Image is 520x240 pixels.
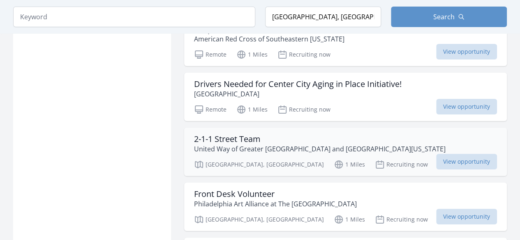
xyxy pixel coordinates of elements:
[194,189,357,199] h3: Front Desk Volunteer
[194,89,402,99] p: [GEOGRAPHIC_DATA]
[194,34,435,44] p: American Red Cross of Southeastern [US_STATE]
[375,160,428,169] p: Recruiting now
[236,105,268,114] p: 1 Miles
[194,199,357,209] p: Philadelphia Art Alliance at The [GEOGRAPHIC_DATA]
[184,128,507,176] a: 2-1-1 Street Team United Way of Greater [GEOGRAPHIC_DATA] and [GEOGRAPHIC_DATA][US_STATE] [GEOGRA...
[194,105,226,114] p: Remote
[334,215,365,224] p: 1 Miles
[265,7,381,27] input: Location
[436,99,497,114] span: View opportunity
[194,144,446,154] p: United Way of Greater [GEOGRAPHIC_DATA] and [GEOGRAPHIC_DATA][US_STATE]
[436,209,497,224] span: View opportunity
[277,50,330,59] p: Recruiting now
[184,18,507,66] a: Respond to local disasters. Join the American Red Cross [DATE]. American Red Cross of Southeaster...
[184,73,507,121] a: Drivers Needed for Center City Aging in Place Initiative! [GEOGRAPHIC_DATA] Remote 1 Miles Recrui...
[375,215,428,224] p: Recruiting now
[436,44,497,59] span: View opportunity
[334,160,365,169] p: 1 Miles
[391,7,507,27] button: Search
[436,154,497,169] span: View opportunity
[433,12,455,22] span: Search
[194,215,324,224] p: [GEOGRAPHIC_DATA], [GEOGRAPHIC_DATA]
[194,50,226,59] p: Remote
[194,79,402,89] h3: Drivers Needed for Center City Aging in Place Initiative!
[194,160,324,169] p: [GEOGRAPHIC_DATA], [GEOGRAPHIC_DATA]
[13,7,255,27] input: Keyword
[194,134,446,144] h3: 2-1-1 Street Team
[236,50,268,59] p: 1 Miles
[184,183,507,231] a: Front Desk Volunteer Philadelphia Art Alliance at The [GEOGRAPHIC_DATA] [GEOGRAPHIC_DATA], [GEOGR...
[277,105,330,114] p: Recruiting now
